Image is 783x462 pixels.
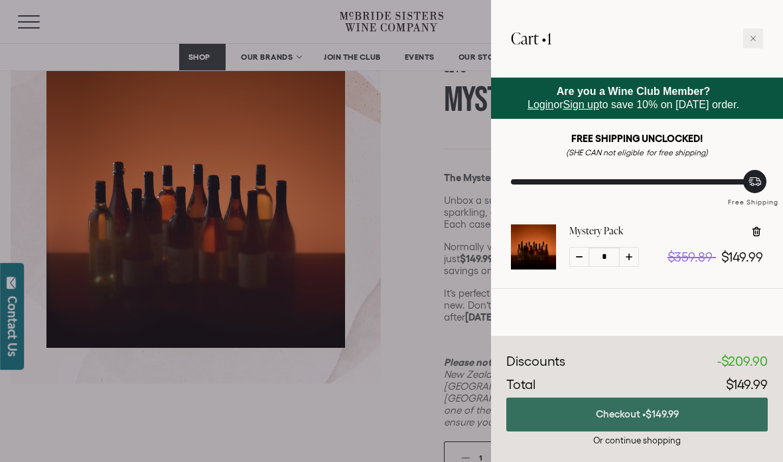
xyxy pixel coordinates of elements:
span: $149.99 [721,250,763,264]
strong: FREE SHIPPING UNCLOCKED! [571,133,703,144]
div: Total [506,375,535,395]
span: $149.99 [646,408,679,420]
h2: Cart • [511,20,551,57]
div: Discounts [506,352,565,372]
span: or to save 10% on [DATE] order. [528,86,739,110]
a: Mystery Pack [511,258,556,272]
a: Mystery Pack [569,224,623,238]
strong: Are you a Wine Club Member? [557,86,711,97]
div: Or continue shopping [506,434,768,447]
em: (SHE CAN not eligible for free shipping) [566,148,708,157]
span: $149.99 [726,377,768,392]
a: Login [528,99,553,110]
button: Checkout •$149.99 [506,398,768,431]
a: Sign up [563,99,599,110]
div: Free Shipping [723,185,783,208]
span: $209.90 [721,354,768,368]
span: 1 [547,27,551,49]
div: - [717,352,768,372]
span: $359.89 [668,250,713,264]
